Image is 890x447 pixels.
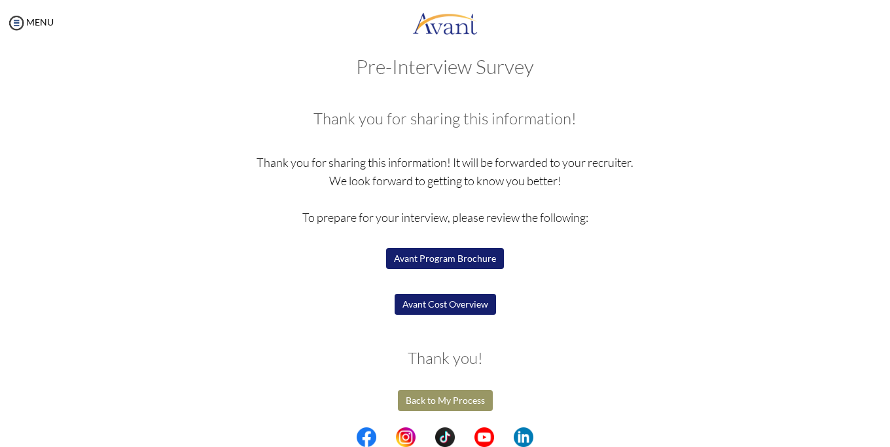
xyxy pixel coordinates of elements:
[474,427,494,447] img: yt.png
[7,13,26,33] img: icon-menu.png
[7,16,54,27] a: MENU
[396,427,416,447] img: in.png
[376,427,396,447] img: blank.png
[494,427,514,447] img: blank.png
[455,427,474,447] img: blank.png
[416,427,435,447] img: blank.png
[386,248,504,269] button: Avant Program Brochure
[395,294,496,315] button: Avant Cost Overview
[398,390,493,411] button: Back to My Process
[514,427,533,447] img: li.png
[435,427,455,447] img: tt.png
[13,56,877,77] h2: Pre-Interview Survey
[412,3,478,43] img: logo.png
[357,427,376,447] img: fb.png
[136,153,755,336] p: Thank you for sharing this information! It will be forwarded to your recruiter. We look forward t...
[136,349,755,367] h3: Thank you!
[136,110,755,127] h3: Thank you for sharing this information!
